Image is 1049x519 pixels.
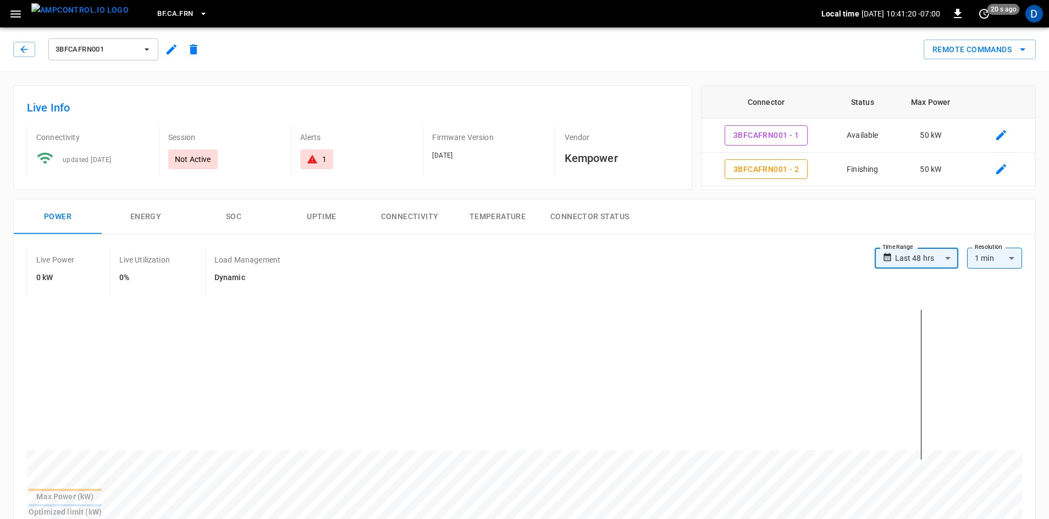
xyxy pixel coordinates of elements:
h6: Dynamic [214,272,280,284]
div: Last 48 hrs [895,248,958,269]
p: Not Active [175,154,211,165]
div: profile-icon [1025,5,1043,23]
button: 3BFCAFRN001 [48,38,158,60]
img: ampcontrol.io logo [31,3,129,17]
button: Remote Commands [924,40,1036,60]
p: Vendor [565,132,678,143]
div: 1 [322,154,327,165]
button: set refresh interval [975,5,993,23]
td: 50 kW [894,119,967,153]
h6: Live Info [27,99,678,116]
p: Local time [821,8,859,19]
span: 3BFCAFRN001 [56,43,137,56]
p: Alerts [300,132,414,143]
h6: 0% [119,272,170,284]
p: Connectivity [36,132,150,143]
span: 20 s ago [987,4,1020,15]
p: Firmware Version [432,132,546,143]
label: Resolution [975,243,1002,252]
button: Temperature [454,199,542,235]
td: Finishing [831,153,894,187]
p: [DATE] 10:41:20 -07:00 [862,8,940,19]
label: Time Range [882,243,913,252]
p: Load Management [214,254,280,265]
td: Available [831,119,894,153]
button: Power [14,199,102,235]
button: Connector Status [542,199,638,235]
p: Live Utilization [119,254,170,265]
button: 3BFCAFRN001 - 1 [725,125,808,146]
button: Energy [102,199,190,235]
button: 3BFCAFRN001 - 2 [725,159,808,180]
th: Max Power [894,86,967,119]
table: connector table [702,86,1035,186]
div: 1 min [967,248,1022,269]
div: remote commands options [924,40,1036,60]
p: Live Power [36,254,75,265]
button: SOC [190,199,278,235]
h6: Kempower [565,149,678,167]
span: BF.CA.FRN [157,8,193,20]
span: [DATE] [432,152,452,159]
button: Connectivity [366,199,454,235]
span: updated [DATE] [63,156,112,164]
th: Status [831,86,894,119]
td: 50 kW [894,153,967,187]
th: Connector [702,86,831,119]
h6: 0 kW [36,272,75,284]
button: Uptime [278,199,366,235]
p: Session [168,132,282,143]
button: BF.CA.FRN [153,3,212,25]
